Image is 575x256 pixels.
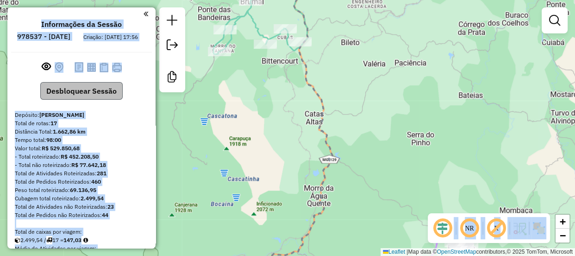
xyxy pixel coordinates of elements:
[531,221,546,236] img: Exibir/Ocultar setores
[61,153,99,160] strong: R$ 452.208,50
[98,61,110,74] button: Visualizar Romaneio
[15,211,148,219] div: Total de Pedidos não Roteirizados:
[110,61,124,74] button: Imprimir Rotas
[556,229,569,243] a: Zoom out
[15,161,148,169] div: - Total não roteirizado:
[458,217,481,239] span: Ocultar NR
[46,136,61,143] strong: 98:00
[70,186,96,193] strong: 69.136,95
[85,61,98,73] button: Visualizar relatório de Roteirização
[512,221,527,236] img: Fluxo de ruas
[144,8,148,19] a: Clique aqui para minimizar o painel
[15,128,148,136] div: Distância Total:
[15,111,148,119] div: Depósito:
[15,144,148,153] div: Valor total:
[15,136,148,144] div: Tempo total:
[163,68,181,89] a: Criar modelo
[406,249,408,255] span: |
[560,230,566,241] span: −
[15,153,148,161] div: - Total roteirizado:
[50,120,57,127] strong: 17
[15,203,148,211] div: Total de Atividades não Roteirizadas:
[41,20,122,29] h4: Informações da Sessão
[485,217,507,239] span: Exibir rótulo
[97,170,106,177] strong: 281
[81,195,104,202] strong: 2.499,54
[91,178,101,185] strong: 460
[383,249,405,255] a: Leaflet
[15,244,148,253] div: Média de Atividades por viagem:
[163,36,181,57] a: Exportar sessão
[163,11,181,32] a: Nova sessão e pesquisa
[437,249,476,255] a: OpenStreetMap
[15,228,148,236] div: Total de caixas por viagem:
[381,248,575,256] div: Map data © contributors,© 2025 TomTom, Microsoft
[40,60,53,75] button: Exibir sessão original
[42,145,80,152] strong: R$ 529.850,68
[15,178,148,186] div: Total de Pedidos Roteirizados:
[107,203,114,210] strong: 23
[71,161,106,168] strong: R$ 77.642,18
[63,237,81,243] strong: 147,03
[102,211,108,218] strong: 44
[15,194,148,203] div: Cubagem total roteirizado:
[46,237,52,243] i: Total de rotas
[431,217,454,239] span: Ocultar deslocamento
[15,236,148,244] div: 2.499,54 / 17 =
[53,128,86,135] strong: 1.662,86 km
[556,215,569,229] a: Zoom in
[39,111,84,118] strong: [PERSON_NAME]
[545,11,564,30] a: Exibir filtros
[15,119,148,128] div: Total de rotas:
[80,33,142,41] div: Criação: [DATE] 17:56
[83,237,88,243] i: Meta Caixas/viagem: 1,00 Diferença: 146,03
[73,60,85,75] button: Logs desbloquear sessão
[53,60,65,75] button: Centralizar mapa no depósito ou ponto de apoio
[15,169,148,178] div: Total de Atividades Roteirizadas:
[15,186,148,194] div: Peso total roteirizado:
[560,216,566,227] span: +
[40,82,123,100] button: Desbloquear Sessão
[15,237,20,243] i: Cubagem total roteirizado
[17,32,70,41] h6: 978537 - [DATE]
